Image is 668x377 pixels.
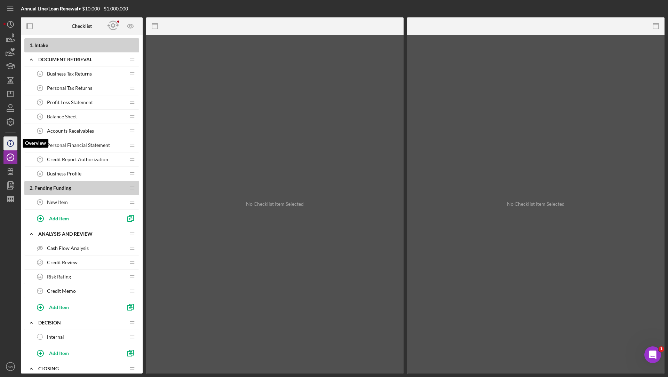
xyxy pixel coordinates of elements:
[47,114,77,119] span: Balance Sheet
[31,300,122,314] button: Add Item
[49,300,69,314] div: Add Item
[31,346,122,360] button: Add Item
[39,129,41,133] tspan: 5
[38,57,125,62] div: Document Retrieval
[21,6,128,11] div: • $10,000 - $1,000,000
[3,360,17,374] button: AW
[47,85,92,91] span: Personal Tax Returns
[47,100,93,105] span: Profit Loss Statement
[39,143,41,147] tspan: 6
[8,365,13,369] text: AW
[246,201,304,207] div: No Checklist Item Selected
[47,274,71,280] span: Risk Rating
[39,72,41,76] tspan: 1
[49,346,69,360] div: Add Item
[21,6,78,11] b: Annual Line/Loan Renewal
[47,288,76,294] span: Credit Memo
[38,231,125,237] div: Analysis and Review
[39,172,41,175] tspan: 8
[47,171,81,176] span: Business Profile
[507,201,565,207] div: No Checklist Item Selected
[47,157,108,162] span: Credit Report Authorization
[47,199,68,205] span: New Item
[38,320,125,325] div: Decision
[47,260,78,265] span: Credit Review
[39,115,41,118] tspan: 4
[39,158,41,161] tspan: 7
[659,346,664,352] span: 1
[30,185,33,191] span: 2 .
[72,23,92,29] b: Checklist
[39,86,41,90] tspan: 2
[47,128,94,134] span: Accounts Receivables
[34,42,48,48] span: Intake
[38,275,42,278] tspan: 11
[31,211,122,225] button: Add Item
[49,212,69,225] div: Add Item
[47,71,92,77] span: Business Tax Returns
[30,42,33,48] span: 1 .
[39,201,41,204] tspan: 9
[39,101,41,104] tspan: 3
[123,18,138,34] button: Preview as
[38,289,42,293] tspan: 12
[47,142,110,148] span: Personal Financial Statement
[38,261,42,264] tspan: 10
[34,185,71,191] span: Pending Funding
[644,346,661,363] iframe: Intercom live chat
[47,245,89,251] span: Cash Flow Analysis
[38,366,125,371] div: Closing
[47,334,64,340] span: internal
